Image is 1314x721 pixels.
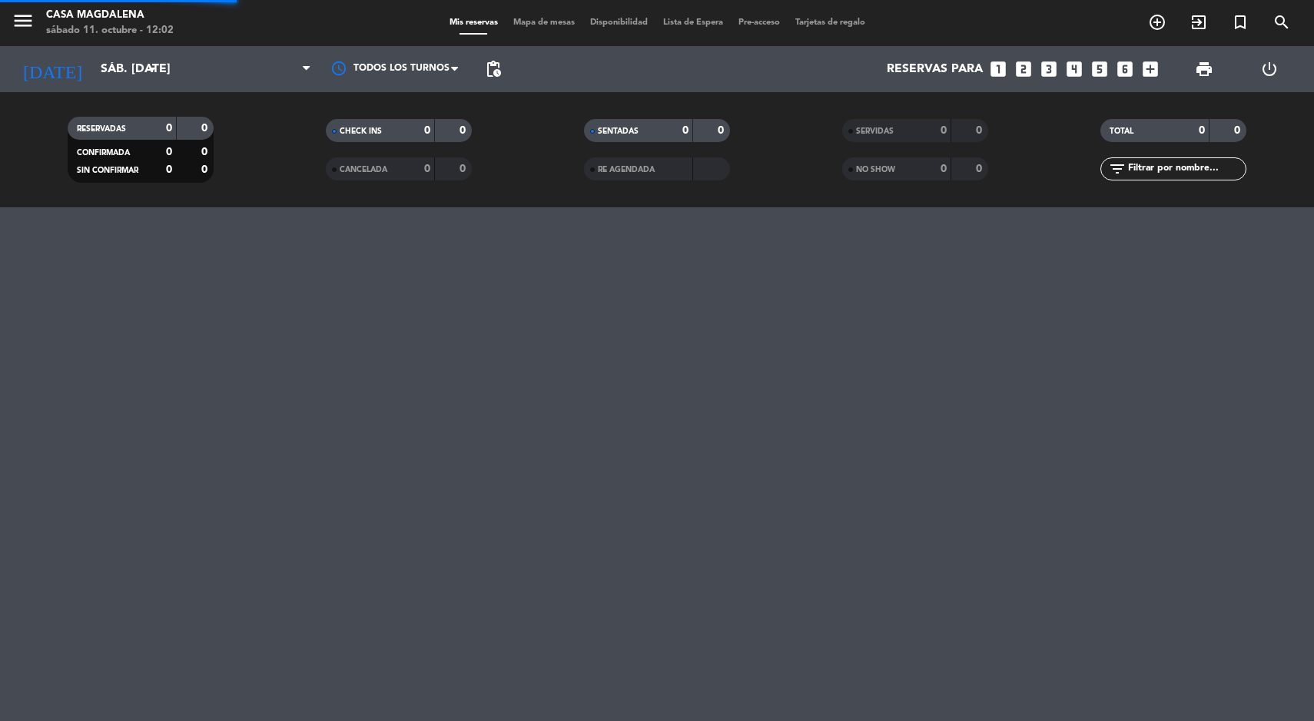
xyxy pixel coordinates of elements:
strong: 0 [460,164,469,174]
i: add_circle_outline [1148,13,1166,31]
span: print [1195,60,1213,78]
div: LOG OUT [1237,46,1303,92]
strong: 0 [201,164,211,175]
i: add_box [1140,59,1160,79]
span: Pre-acceso [731,18,788,27]
i: turned_in_not [1231,13,1249,31]
i: power_settings_new [1260,60,1279,78]
span: Disponibilidad [582,18,655,27]
strong: 0 [166,147,172,157]
span: pending_actions [484,60,503,78]
i: looks_two [1014,59,1034,79]
i: search [1273,13,1291,31]
strong: 0 [424,125,430,136]
i: arrow_drop_down [143,60,161,78]
span: CHECK INS [340,127,382,135]
i: filter_list [1108,160,1127,178]
strong: 0 [976,164,985,174]
i: looks_6 [1115,59,1135,79]
i: looks_5 [1090,59,1110,79]
strong: 0 [941,125,947,136]
strong: 0 [166,164,172,175]
div: Casa Magdalena [46,8,174,23]
i: looks_3 [1039,59,1059,79]
i: menu [12,9,35,32]
span: CONFIRMADA [77,149,130,157]
i: [DATE] [12,52,93,86]
span: Mis reservas [442,18,506,27]
div: sábado 11. octubre - 12:02 [46,23,174,38]
span: CANCELADA [340,166,387,174]
span: Reservas para [887,62,983,77]
i: exit_to_app [1190,13,1208,31]
strong: 0 [1234,125,1243,136]
strong: 0 [424,164,430,174]
span: RESERVADAS [77,125,126,133]
strong: 0 [1199,125,1205,136]
button: menu [12,9,35,38]
span: SERVIDAS [856,127,894,135]
input: Filtrar por nombre... [1127,160,1246,177]
span: Mapa de mesas [506,18,582,27]
strong: 0 [201,147,211,157]
span: SIN CONFIRMAR [77,167,138,174]
strong: 0 [166,123,172,134]
strong: 0 [460,125,469,136]
span: RE AGENDADA [598,166,655,174]
i: looks_one [988,59,1008,79]
strong: 0 [941,164,947,174]
span: Lista de Espera [655,18,731,27]
span: NO SHOW [856,166,895,174]
span: Tarjetas de regalo [788,18,873,27]
strong: 0 [718,125,727,136]
strong: 0 [682,125,689,136]
span: TOTAL [1110,127,1133,135]
span: SENTADAS [598,127,639,135]
strong: 0 [201,123,211,134]
strong: 0 [976,125,985,136]
i: looks_4 [1064,59,1084,79]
